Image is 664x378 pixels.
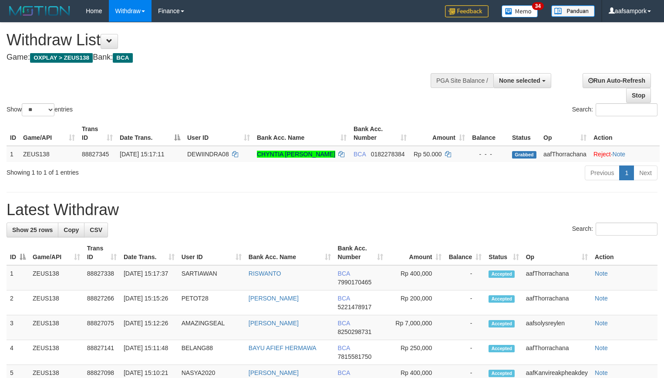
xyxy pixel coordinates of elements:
[20,146,78,162] td: ZEUS138
[596,223,657,236] input: Search:
[338,369,350,376] span: BCA
[593,151,611,158] a: Reject
[585,165,620,180] a: Previous
[445,340,485,365] td: -
[120,290,178,315] td: [DATE] 15:15:26
[84,223,108,237] a: CSV
[485,240,522,265] th: Status: activate to sort column ascending
[90,226,102,233] span: CSV
[84,265,120,290] td: 88827338
[78,121,116,146] th: Trans ID: activate to sort column ascending
[257,151,335,158] a: CHYNTIA [PERSON_NAME]
[522,265,591,290] td: aafThorrachana
[596,103,657,116] input: Search:
[338,304,372,310] span: Copy 5221478917 to clipboard
[489,320,515,327] span: Accepted
[7,240,29,265] th: ID: activate to sort column descending
[253,121,350,146] th: Bank Acc. Name: activate to sort column ascending
[619,165,634,180] a: 1
[338,279,372,286] span: Copy 7990170465 to clipboard
[84,240,120,265] th: Trans ID: activate to sort column ascending
[350,121,410,146] th: Bank Acc. Number: activate to sort column ascending
[334,240,387,265] th: Bank Acc. Number: activate to sort column ascending
[30,53,93,63] span: OXPLAY > ZEUS138
[120,151,164,158] span: [DATE] 15:17:11
[7,4,73,17] img: MOTION_logo.png
[338,344,350,351] span: BCA
[7,290,29,315] td: 2
[29,340,84,365] td: ZEUS138
[249,369,299,376] a: [PERSON_NAME]
[489,370,515,377] span: Accepted
[7,146,20,162] td: 1
[29,315,84,340] td: ZEUS138
[595,344,608,351] a: Note
[178,240,245,265] th: User ID: activate to sort column ascending
[249,295,299,302] a: [PERSON_NAME]
[512,151,536,159] span: Grabbed
[7,121,20,146] th: ID
[445,265,485,290] td: -
[7,315,29,340] td: 3
[58,223,84,237] a: Copy
[22,103,54,116] select: Showentries
[522,340,591,365] td: aafThorrachana
[551,5,595,17] img: panduan.png
[82,151,109,158] span: 88827345
[595,320,608,327] a: Note
[120,240,178,265] th: Date Trans.: activate to sort column ascending
[502,5,538,17] img: Button%20Memo.svg
[445,5,489,17] img: Feedback.jpg
[7,201,657,219] h1: Latest Withdraw
[84,315,120,340] td: 88827075
[445,240,485,265] th: Balance: activate to sort column ascending
[178,265,245,290] td: SARTIAWAN
[522,240,591,265] th: Op: activate to sort column ascending
[7,53,434,62] h4: Game: Bank:
[489,345,515,352] span: Accepted
[387,290,445,315] td: Rp 200,000
[387,340,445,365] td: Rp 250,000
[84,340,120,365] td: 88827141
[120,265,178,290] td: [DATE] 15:17:37
[532,2,544,10] span: 34
[29,265,84,290] td: ZEUS138
[7,223,58,237] a: Show 25 rows
[595,295,608,302] a: Note
[84,290,120,315] td: 88827266
[509,121,540,146] th: Status
[338,295,350,302] span: BCA
[634,165,657,180] a: Next
[613,151,626,158] a: Note
[387,240,445,265] th: Amount: activate to sort column ascending
[489,295,515,303] span: Accepted
[249,270,281,277] a: RISWANTO
[245,240,334,265] th: Bank Acc. Name: activate to sort column ascending
[29,240,84,265] th: Game/API: activate to sort column ascending
[64,226,79,233] span: Copy
[445,290,485,315] td: -
[7,265,29,290] td: 1
[522,315,591,340] td: aafsolysreylen
[184,121,253,146] th: User ID: activate to sort column ascending
[626,88,651,103] a: Stop
[7,165,270,177] div: Showing 1 to 1 of 1 entries
[12,226,53,233] span: Show 25 rows
[572,103,657,116] label: Search:
[7,103,73,116] label: Show entries
[595,270,608,277] a: Note
[590,146,660,162] td: ·
[572,223,657,236] label: Search:
[387,315,445,340] td: Rp 7,000,000
[178,340,245,365] td: BELANG88
[469,121,509,146] th: Balance
[113,53,132,63] span: BCA
[178,290,245,315] td: PETOT28
[591,240,657,265] th: Action
[410,121,469,146] th: Amount: activate to sort column ascending
[387,265,445,290] td: Rp 400,000
[472,150,505,159] div: - - -
[540,121,590,146] th: Op: activate to sort column ascending
[595,369,608,376] a: Note
[20,121,78,146] th: Game/API: activate to sort column ascending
